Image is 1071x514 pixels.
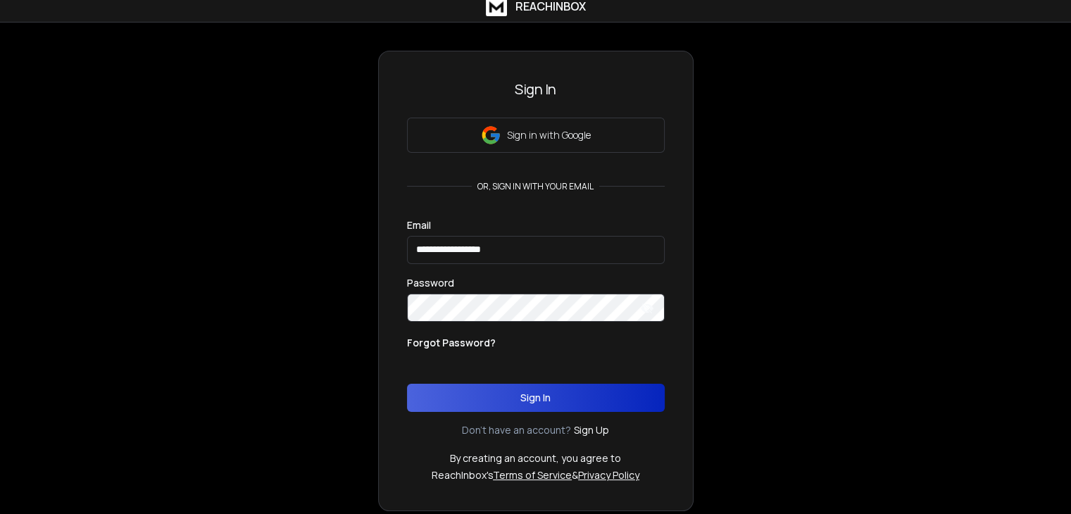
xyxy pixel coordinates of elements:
a: Sign Up [574,423,609,437]
label: Password [407,278,454,288]
h3: Sign In [407,80,665,99]
p: or, sign in with your email [472,181,599,192]
label: Email [407,220,431,230]
a: Terms of Service [493,468,572,482]
p: Don't have an account? [462,423,571,437]
p: By creating an account, you agree to [450,451,621,465]
p: ReachInbox's & [432,468,639,482]
a: Privacy Policy [578,468,639,482]
button: Sign in with Google [407,118,665,153]
p: Forgot Password? [407,336,496,350]
button: Sign In [407,384,665,412]
p: Sign in with Google [507,128,591,142]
